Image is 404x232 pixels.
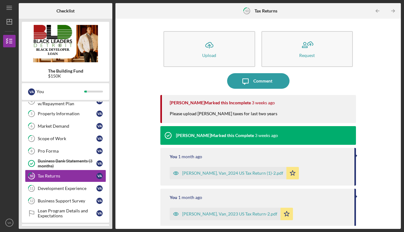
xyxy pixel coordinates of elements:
button: [PERSON_NAME], Van_2024 US Tax Return (1)-2.pdf [170,167,299,179]
div: V A [96,160,103,167]
div: Loan Program Details and Expectations [38,208,96,218]
a: 12Business Support SurveyVA [25,195,106,207]
div: Property Information [38,111,96,116]
time: 2025-07-30 03:02 [178,154,202,159]
button: VA [3,216,16,229]
a: 6Market DemandVA [25,120,106,132]
tspan: 8 [31,149,32,153]
div: [PERSON_NAME], Van_2023 US Tax Return-2.pdf [182,211,277,216]
a: 11Development ExperienceVA [25,182,106,195]
text: VA [7,221,12,225]
time: 2025-08-08 14:26 [252,100,275,105]
a: Loan Program Details and ExpectationsVA [25,207,106,220]
tspan: 7 [31,137,33,141]
button: Upload [163,31,255,67]
div: Business Bank Statements (3 months) [38,159,96,168]
div: V A [96,210,103,216]
b: Tax Returns [255,8,277,13]
div: You [37,86,84,97]
div: Development Experience [38,186,96,191]
time: 2025-07-30 03:01 [178,195,202,200]
div: V A [96,173,103,179]
div: Business Support Survey [38,198,96,203]
div: V A [96,111,103,117]
div: Request [299,53,315,58]
b: Checklist [56,8,75,13]
div: [PERSON_NAME] Marked this Incomplete [170,100,251,105]
tspan: 11 [30,187,33,191]
tspan: 6 [31,124,33,128]
a: 8Pro FormaVA [25,145,106,157]
div: Pro Forma [38,149,96,154]
div: V A [96,135,103,142]
button: Request [261,31,353,67]
div: You [170,154,177,159]
a: Business Bank Statements (3 months)VA [25,157,106,170]
time: 2025-08-07 15:07 [255,133,278,138]
div: You [170,195,177,200]
tspan: 4 [31,99,33,103]
tspan: 12 [30,199,33,203]
div: $150K [48,73,83,78]
div: V A [96,123,103,129]
div: [PERSON_NAME] Marked this Complete [176,133,254,138]
div: Market Demand [38,124,96,129]
div: Upload [202,53,216,58]
img: Product logo [22,25,109,62]
button: Comment [227,73,290,89]
tspan: 5 [31,112,32,116]
a: 10Tax ReturnsVA [25,170,106,182]
div: V A [96,185,103,192]
a: 5Property InformationVA [25,107,106,120]
tspan: 10 [245,9,249,13]
div: Please upload [PERSON_NAME] taxes for last two years [170,111,284,123]
div: V A [96,198,103,204]
div: V A [96,148,103,154]
button: [PERSON_NAME], Van_2023 US Tax Return-2.pdf [170,208,293,220]
div: Scope of Work [38,136,96,141]
div: [PERSON_NAME], Van_2024 US Tax Return (1)-2.pdf [182,171,283,176]
b: The Building Fund [48,69,83,73]
tspan: 10 [30,174,34,178]
div: V A [28,88,35,95]
a: 7Scope of WorkVA [25,132,106,145]
div: Comment [253,73,272,89]
div: Tax Returns [38,173,96,178]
